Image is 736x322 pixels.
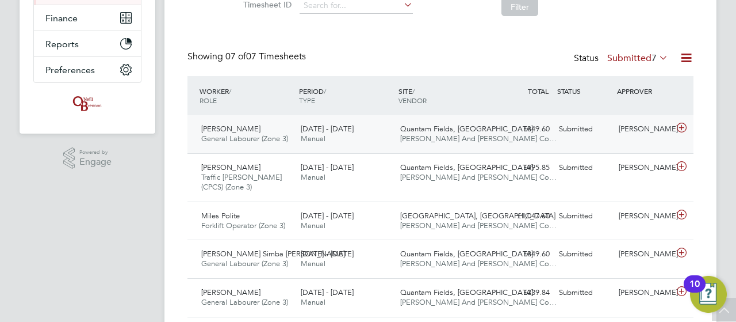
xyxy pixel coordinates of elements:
div: Status [574,51,670,67]
span: / [324,86,326,96]
span: [PERSON_NAME] Simba [PERSON_NAME] [201,249,345,259]
img: oneillandbrennan-logo-retina.png [71,94,104,113]
div: 10 [689,284,700,299]
div: [PERSON_NAME] [614,158,674,177]
span: General Labourer (Zone 3) [201,134,288,143]
span: VENDOR [398,96,427,105]
span: Manual [301,172,325,182]
span: Engage [79,157,112,167]
span: Reports [45,39,79,50]
span: Quantam Fields, [GEOGRAPHIC_DATA] [400,124,533,134]
div: STATUS [554,81,614,101]
div: £1,047.60 [494,207,554,226]
div: Submitted [554,207,614,226]
span: [DATE] - [DATE] [301,287,354,297]
span: Manual [301,221,325,230]
div: £995.85 [494,158,554,177]
span: [PERSON_NAME] And [PERSON_NAME] Co… [400,221,557,230]
span: / [229,86,231,96]
div: SITE [396,81,495,111]
div: Submitted [554,245,614,264]
span: [PERSON_NAME] And [PERSON_NAME] Co… [400,172,557,182]
span: Quantam Fields, [GEOGRAPHIC_DATA] [400,162,533,172]
span: [PERSON_NAME] And [PERSON_NAME] Co… [400,297,557,307]
span: [DATE] - [DATE] [301,211,354,221]
span: [DATE] - [DATE] [301,162,354,172]
span: [GEOGRAPHIC_DATA], [GEOGRAPHIC_DATA] [400,211,555,221]
a: Powered byEngage [63,147,112,169]
div: APPROVER [614,81,674,101]
div: [PERSON_NAME] [614,245,674,264]
span: TYPE [299,96,315,105]
span: Preferences [45,65,95,75]
span: [DATE] - [DATE] [301,124,354,134]
div: Submitted [554,158,614,177]
div: [PERSON_NAME] [614,283,674,302]
button: Reports [34,31,141,56]
span: Quantam Fields, [GEOGRAPHIC_DATA] [400,287,533,297]
span: General Labourer (Zone 3) [201,259,288,268]
div: £849.60 [494,245,554,264]
span: [DATE] - [DATE] [301,249,354,259]
span: [PERSON_NAME] [201,124,260,134]
span: General Labourer (Zone 3) [201,297,288,307]
span: Powered by [79,147,112,157]
span: TOTAL [528,86,549,96]
span: ROLE [200,96,217,105]
button: Preferences [34,57,141,82]
span: 7 [651,52,657,64]
div: [PERSON_NAME] [614,207,674,226]
div: Submitted [554,120,614,139]
span: Manual [301,259,325,268]
span: Miles Polite [201,211,240,221]
span: Forklift Operator (Zone 3) [201,221,285,230]
span: [PERSON_NAME] [201,162,260,172]
a: Go to home page [33,94,141,113]
div: PERIOD [296,81,396,111]
div: £339.84 [494,283,554,302]
button: Finance [34,5,141,31]
span: [PERSON_NAME] [201,287,260,297]
div: WORKER [197,81,296,111]
span: 07 Timesheets [225,51,306,62]
span: [PERSON_NAME] And [PERSON_NAME] Co… [400,134,557,143]
div: Submitted [554,283,614,302]
span: 07 of [225,51,246,62]
span: Quantam Fields, [GEOGRAPHIC_DATA] [400,249,533,259]
div: £849.60 [494,120,554,139]
div: [PERSON_NAME] [614,120,674,139]
span: Finance [45,13,78,24]
span: / [412,86,415,96]
span: Manual [301,134,325,143]
span: Traffic [PERSON_NAME] (CPCS) (Zone 3) [201,172,282,192]
button: Open Resource Center, 10 new notifications [690,276,727,313]
span: Manual [301,297,325,307]
label: Submitted [607,52,668,64]
div: Showing [187,51,308,63]
span: [PERSON_NAME] And [PERSON_NAME] Co… [400,259,557,268]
